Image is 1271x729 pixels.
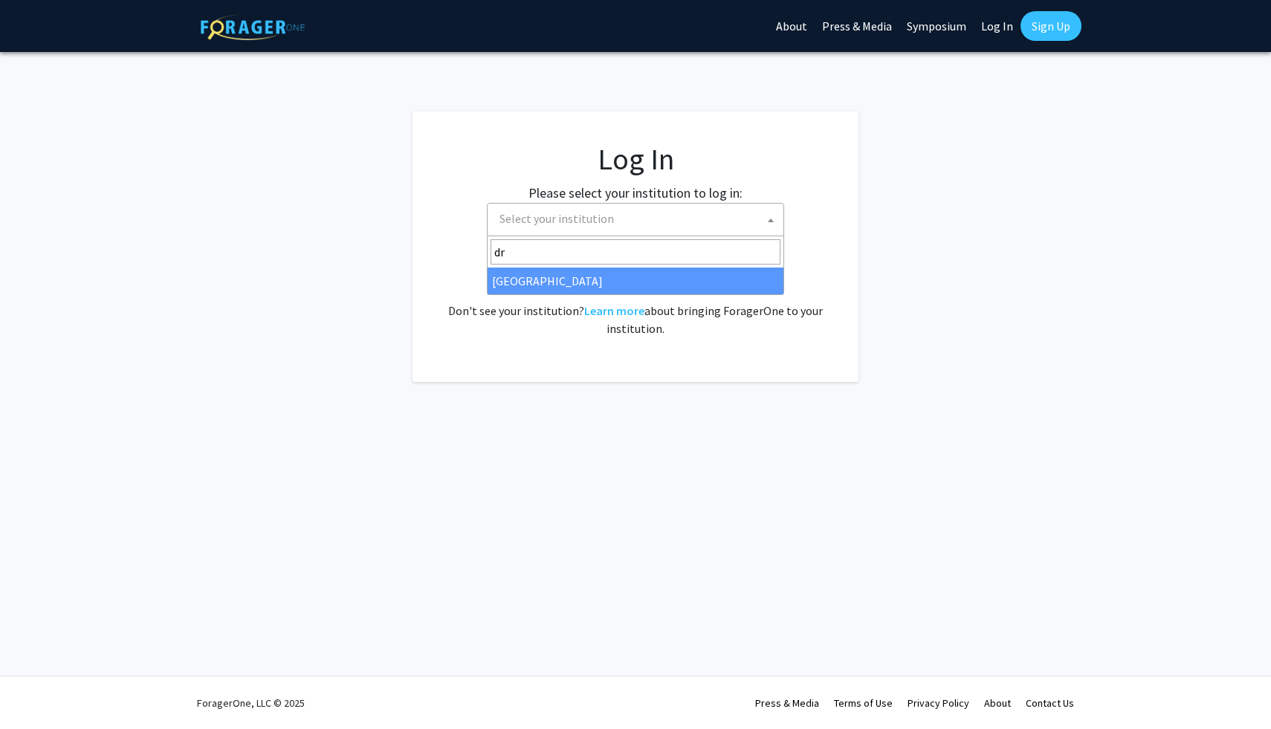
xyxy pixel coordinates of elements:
[442,266,829,337] div: No account? . Don't see your institution? about bringing ForagerOne to your institution.
[442,141,829,177] h1: Log In
[494,204,783,234] span: Select your institution
[584,303,644,318] a: Learn more about bringing ForagerOne to your institution
[487,203,784,236] span: Select your institution
[984,696,1011,710] a: About
[491,239,780,265] input: Search
[908,696,969,710] a: Privacy Policy
[201,14,305,40] img: ForagerOne Logo
[1026,696,1074,710] a: Contact Us
[755,696,819,710] a: Press & Media
[528,183,743,203] label: Please select your institution to log in:
[834,696,893,710] a: Terms of Use
[488,268,783,294] li: [GEOGRAPHIC_DATA]
[499,211,614,226] span: Select your institution
[1021,11,1081,41] a: Sign Up
[11,662,63,718] iframe: Chat
[197,677,305,729] div: ForagerOne, LLC © 2025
